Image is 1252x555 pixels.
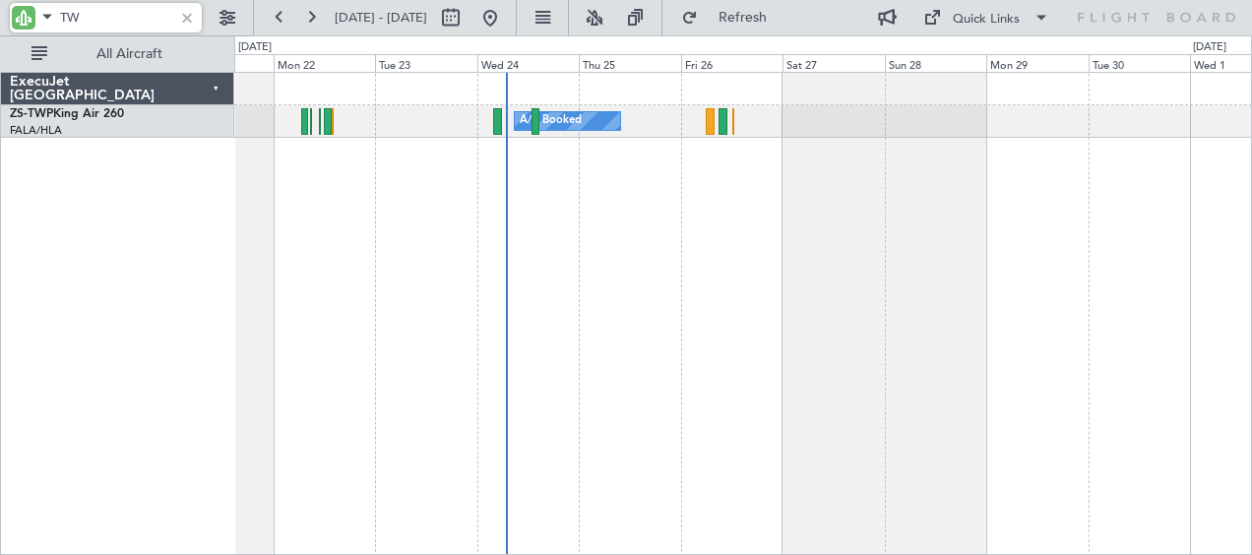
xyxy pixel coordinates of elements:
[375,54,476,72] div: Tue 23
[22,38,214,70] button: All Aircraft
[681,54,782,72] div: Fri 26
[238,39,272,56] div: [DATE]
[10,108,124,120] a: ZS-TWPKing Air 260
[913,2,1059,33] button: Quick Links
[10,108,53,120] span: ZS-TWP
[1089,54,1190,72] div: Tue 30
[953,10,1020,30] div: Quick Links
[520,106,582,136] div: A/C Booked
[782,54,884,72] div: Sat 27
[10,123,62,138] a: FALA/HLA
[672,2,790,33] button: Refresh
[51,47,208,61] span: All Aircraft
[274,54,375,72] div: Mon 22
[885,54,986,72] div: Sun 28
[477,54,579,72] div: Wed 24
[579,54,680,72] div: Thu 25
[60,3,173,32] input: A/C (Reg. or Type)
[335,9,427,27] span: [DATE] - [DATE]
[986,54,1088,72] div: Mon 29
[702,11,784,25] span: Refresh
[1193,39,1226,56] div: [DATE]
